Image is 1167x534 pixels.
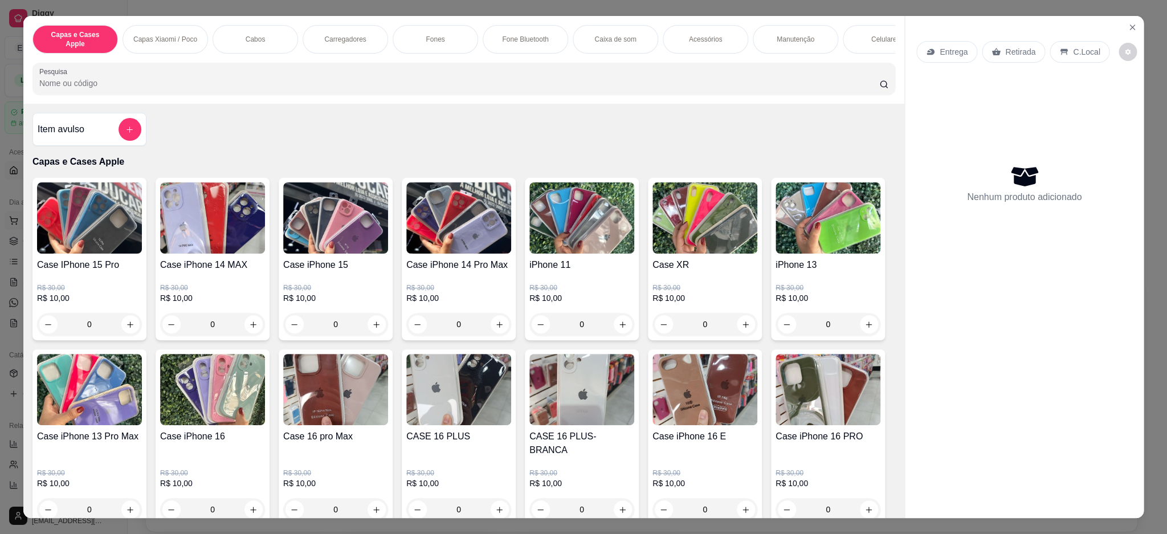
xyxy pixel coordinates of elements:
img: product-image [160,182,265,254]
p: R$ 10,00 [406,292,511,304]
p: R$ 10,00 [37,478,142,489]
p: R$ 10,00 [160,292,265,304]
p: R$ 30,00 [529,283,634,292]
p: Caixa de som [594,35,636,44]
p: Capas e Cases Apple [42,30,108,48]
h4: Case iPhone 16 PRO [776,430,880,443]
p: R$ 30,00 [529,468,634,478]
img: product-image [37,182,142,254]
p: R$ 30,00 [283,468,388,478]
img: product-image [652,182,757,254]
p: R$ 30,00 [776,283,880,292]
p: R$ 30,00 [37,468,142,478]
img: product-image [283,354,388,425]
p: Acessórios [689,35,723,44]
p: Entrega [940,46,968,58]
img: product-image [529,354,634,425]
img: product-image [406,354,511,425]
h4: Case 16 pro Max [283,430,388,443]
p: Capas e Cases Apple [32,155,896,169]
p: R$ 30,00 [406,468,511,478]
p: Manutenção [777,35,814,44]
p: R$ 10,00 [406,478,511,489]
h4: Case iPhone 16 [160,430,265,443]
h4: Case IPhone 15 Pro [37,258,142,272]
img: product-image [529,182,634,254]
img: product-image [160,354,265,425]
p: R$ 10,00 [652,292,757,304]
h4: CASE 16 PLUS- BRANCA [529,430,634,457]
p: Retirada [1005,46,1035,58]
p: R$ 10,00 [652,478,757,489]
p: R$ 10,00 [160,478,265,489]
img: product-image [776,182,880,254]
p: R$ 10,00 [283,292,388,304]
p: R$ 10,00 [776,478,880,489]
img: product-image [283,182,388,254]
h4: Case iPhone 15 [283,258,388,272]
img: product-image [406,182,511,254]
p: Fone Bluetooth [502,35,548,44]
p: Nenhum produto adicionado [967,190,1082,204]
p: R$ 30,00 [652,468,757,478]
p: R$ 10,00 [283,478,388,489]
p: R$ 10,00 [529,478,634,489]
p: Celulares [871,35,900,44]
p: Capas Xiaomi / Poco [133,35,197,44]
p: Fones [426,35,444,44]
p: R$ 10,00 [37,292,142,304]
h4: Case XR [652,258,757,272]
button: decrease-product-quantity [532,500,550,519]
p: R$ 10,00 [529,292,634,304]
p: R$ 30,00 [37,283,142,292]
button: Close [1123,18,1141,36]
button: decrease-product-quantity [1119,43,1137,61]
h4: iPhone 11 [529,258,634,272]
p: R$ 30,00 [776,468,880,478]
h4: Item avulso [38,123,84,136]
p: R$ 30,00 [160,468,265,478]
button: add-separate-item [119,118,141,141]
p: R$ 30,00 [652,283,757,292]
p: Carregadores [324,35,366,44]
img: product-image [37,354,142,425]
p: C.Local [1073,46,1100,58]
p: R$ 30,00 [283,283,388,292]
p: R$ 30,00 [160,283,265,292]
h4: CASE 16 PLUS [406,430,511,443]
p: Cabos [245,35,265,44]
button: increase-product-quantity [614,500,632,519]
h4: iPhone 13 [776,258,880,272]
h4: Case iPhone 13 Pro Max [37,430,142,443]
input: Pesquisa [39,78,880,89]
img: product-image [776,354,880,425]
h4: Case iPhone 16 E [652,430,757,443]
p: R$ 10,00 [776,292,880,304]
h4: Case iPhone 14 Pro Max [406,258,511,272]
p: R$ 30,00 [406,283,511,292]
h4: Case iPhone 14 MAX [160,258,265,272]
label: Pesquisa [39,67,71,76]
img: product-image [652,354,757,425]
